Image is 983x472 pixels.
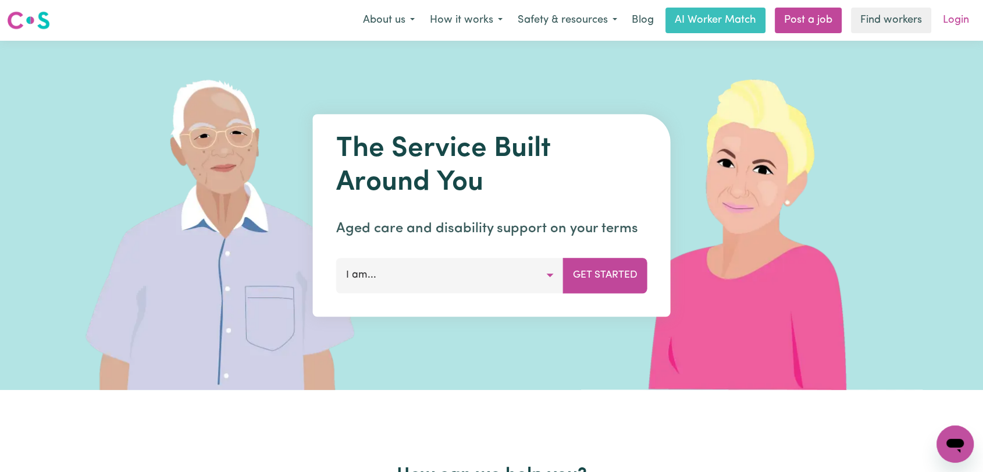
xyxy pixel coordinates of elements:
button: I am... [336,258,564,293]
button: Get Started [563,258,647,293]
a: Careseekers logo [7,7,50,34]
a: Login [936,8,976,33]
p: Aged care and disability support on your terms [336,218,647,239]
a: Post a job [775,8,842,33]
img: Careseekers logo [7,10,50,31]
button: About us [355,8,422,33]
a: Find workers [851,8,931,33]
a: AI Worker Match [665,8,765,33]
button: Safety & resources [510,8,625,33]
h1: The Service Built Around You [336,133,647,200]
a: Blog [625,8,661,33]
iframe: Button to launch messaging window [936,425,974,463]
button: How it works [422,8,510,33]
